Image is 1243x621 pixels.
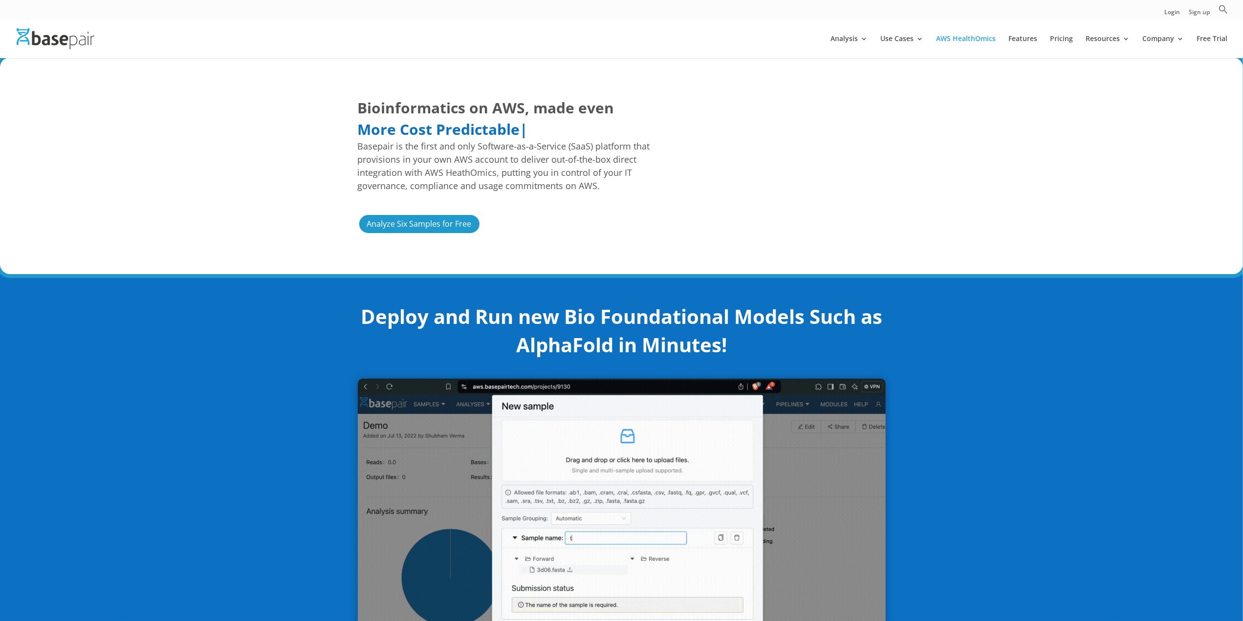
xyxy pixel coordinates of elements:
img: Basepair [17,28,94,49]
a: AWS HealthOmics [936,35,996,58]
iframe: Overcoming the Scientific and IT Challenges Associated with Scaling Omics Analysis | AWS Events [692,97,885,206]
a: Analyze Six Samples for Free [358,214,481,235]
svg: Search [1219,4,1228,14]
iframe: Drift Widget Chat Controller [1194,572,1231,609]
span: More Cost Predictable [358,119,520,139]
a: Company [1142,35,1184,58]
a: Use Cases [880,35,923,58]
span: | [520,119,528,139]
a: Free Trial [1197,35,1227,58]
a: Login [1164,9,1180,20]
h2: Deploy and Run new Bio Foundational Models Such as AlphaFold in Minutes! [358,302,886,364]
span: Basepair is the first and only Software-as-a-Service (SaaS) platform that provisions in your own ... [358,140,663,193]
a: Resources [1086,35,1130,58]
a: Features [1008,35,1037,58]
span: Bioinformatics on AWS, made even [358,97,614,119]
a: Pricing [1050,35,1073,58]
a: Sign up [1189,9,1210,20]
a: Search Icon Link [1219,4,1228,20]
a: Analysis [830,35,868,58]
